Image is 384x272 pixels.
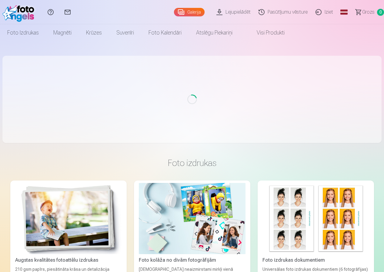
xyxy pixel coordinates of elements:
[136,257,248,264] div: Foto kolāža no divām fotogrāfijām
[79,24,109,41] a: Krūzes
[240,24,292,41] a: Visi produkti
[13,257,124,264] div: Augstas kvalitātes fotoattēlu izdrukas
[141,24,189,41] a: Foto kalendāri
[2,2,37,22] img: /fa1
[262,183,369,254] img: Foto izdrukas dokumentiem
[139,183,245,254] img: Foto kolāža no divām fotogrāfijām
[15,158,369,168] h3: Foto izdrukas
[109,24,141,41] a: Suvenīri
[46,24,79,41] a: Magnēti
[15,183,122,254] img: Augstas kvalitātes fotoattēlu izdrukas
[260,257,372,264] div: Foto izdrukas dokumentiem
[362,8,375,16] span: Grozs
[189,24,240,41] a: Atslēgu piekariņi
[377,9,384,16] span: 0
[174,8,205,16] a: Galerija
